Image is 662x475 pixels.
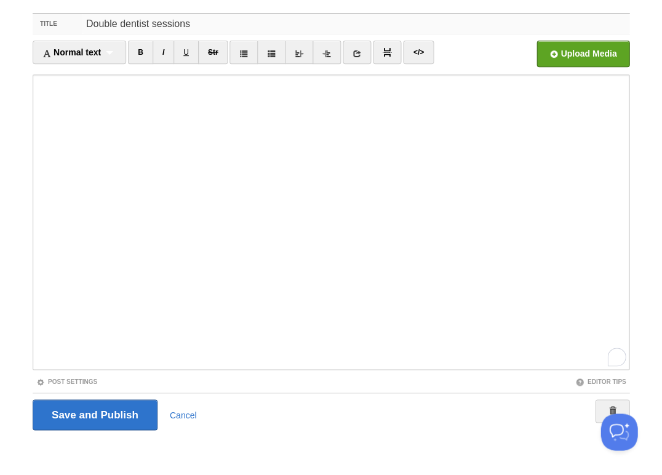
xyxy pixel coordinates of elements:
img: pagebreak-icon.png [383,48,391,57]
label: Title [33,14,82,34]
span: Normal text [42,47,101,57]
a: Editor Tips [575,378,626,385]
a: B [128,41,153,64]
iframe: Help Scout Beacon - Open [600,413,637,450]
a: Str [198,41,228,64]
a: I [153,41,174,64]
a: U [173,41,199,64]
a: Cancel [170,410,197,420]
a: Post Settings [36,378,97,385]
input: Save and Publish [33,399,158,430]
del: Str [208,48,218,57]
a: </> [403,41,433,64]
